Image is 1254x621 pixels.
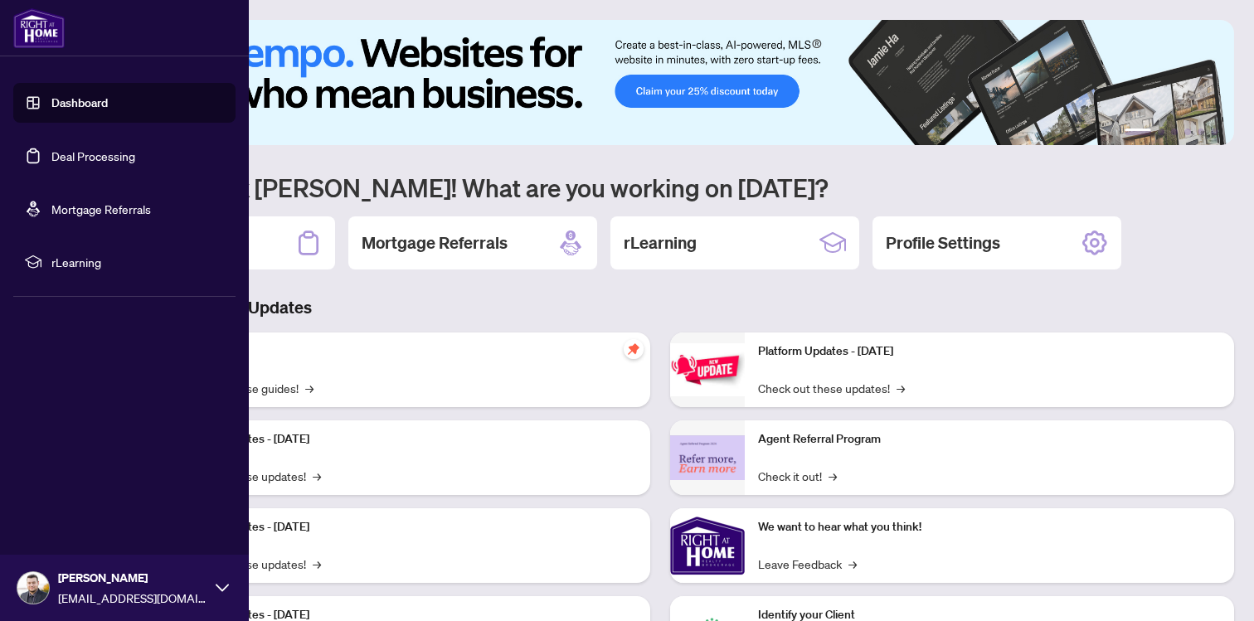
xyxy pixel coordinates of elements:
[51,95,108,110] a: Dashboard
[313,467,321,485] span: →
[670,435,745,481] img: Agent Referral Program
[1198,129,1204,135] button: 5
[758,518,1221,536] p: We want to hear what you think!
[848,555,857,573] span: →
[174,342,637,361] p: Self-Help
[758,467,837,485] a: Check it out!→
[58,589,207,607] span: [EMAIL_ADDRESS][DOMAIN_NAME]
[51,148,135,163] a: Deal Processing
[886,231,1000,255] h2: Profile Settings
[174,518,637,536] p: Platform Updates - [DATE]
[670,508,745,583] img: We want to hear what you think!
[758,555,857,573] a: Leave Feedback→
[1188,563,1237,613] button: Open asap
[86,20,1234,145] img: Slide 0
[1184,129,1191,135] button: 4
[174,430,637,449] p: Platform Updates - [DATE]
[624,231,697,255] h2: rLearning
[58,569,207,587] span: [PERSON_NAME]
[829,467,837,485] span: →
[758,430,1221,449] p: Agent Referral Program
[305,379,313,397] span: →
[1171,129,1178,135] button: 3
[86,172,1234,203] h1: Welcome back [PERSON_NAME]! What are you working on [DATE]?
[758,342,1221,361] p: Platform Updates - [DATE]
[758,379,905,397] a: Check out these updates!→
[13,8,65,48] img: logo
[362,231,508,255] h2: Mortgage Referrals
[670,343,745,395] img: Platform Updates - June 23, 2025
[17,572,49,604] img: Profile Icon
[51,201,151,216] a: Mortgage Referrals
[86,296,1234,319] h3: Brokerage & Industry Updates
[897,379,905,397] span: →
[1211,129,1218,135] button: 6
[51,253,224,271] span: rLearning
[624,339,644,359] span: pushpin
[1158,129,1164,135] button: 2
[313,555,321,573] span: →
[1125,129,1151,135] button: 1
